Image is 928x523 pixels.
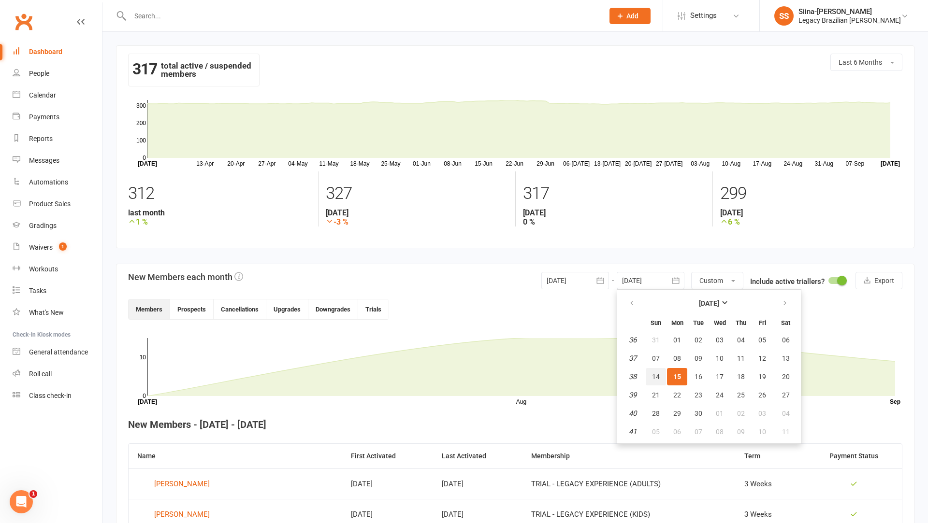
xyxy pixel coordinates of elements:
button: 30 [688,405,709,422]
td: TRIAL - LEGACY EXPERIENCE (ADULTS) [522,468,736,499]
small: Saturday [781,319,790,326]
span: 16 [695,373,702,381]
div: Waivers [29,243,53,251]
div: Product Sales [29,200,71,208]
span: 30 [695,410,702,417]
strong: last month [128,208,311,217]
button: 04 [731,331,751,349]
div: Dashboard [29,48,62,56]
span: 04 [737,336,745,344]
button: Cancellations [214,299,266,319]
strong: -3 % [326,217,508,226]
span: 26 [758,391,766,399]
span: 24 [716,391,724,399]
span: 06 [673,428,681,436]
a: Class kiosk mode [13,385,102,407]
button: 21 [646,386,666,404]
span: 21 [652,391,660,399]
a: People [13,63,102,85]
th: Last Activated [433,444,523,468]
label: Include active triallers? [750,276,825,287]
iframe: Intercom live chat [10,490,33,513]
button: Downgrades [308,299,358,319]
th: First Activated [342,444,433,468]
strong: [DATE] [326,208,508,217]
div: Legacy Brazilian [PERSON_NAME] [798,16,901,25]
a: Reports [13,128,102,150]
span: 15 [673,373,681,381]
td: [DATE] [433,468,523,499]
span: 02 [737,410,745,417]
div: Roll call [29,370,52,378]
span: 14 [652,373,660,381]
span: 13 [782,354,790,362]
strong: 6 % [720,217,902,226]
button: 11 [773,423,798,440]
button: 27 [773,386,798,404]
span: 08 [716,428,724,436]
button: 18 [731,368,751,385]
button: Export [855,272,902,289]
span: 29 [673,410,681,417]
button: 10 [710,350,730,367]
th: Payment Status [806,444,902,468]
span: Add [626,12,638,20]
div: 327 [326,179,508,208]
button: Upgrades [266,299,308,319]
small: Tuesday [693,319,704,326]
div: Workouts [29,265,58,273]
div: People [29,70,49,77]
a: Workouts [13,258,102,280]
span: 07 [695,428,702,436]
div: Class check-in [29,392,72,399]
div: Automations [29,178,68,186]
a: What's New [13,302,102,324]
a: Gradings [13,215,102,237]
div: Gradings [29,222,57,229]
a: [PERSON_NAME] [137,477,333,491]
div: Payments [29,113,59,121]
a: Dashboard [13,41,102,63]
span: 1 [59,242,67,251]
button: Add [609,8,651,24]
span: 22 [673,391,681,399]
div: SS [774,6,794,26]
button: 31 [646,331,666,349]
h4: New Members - [DATE] - [DATE] [128,419,902,430]
button: 16 [688,368,709,385]
button: 08 [667,350,687,367]
small: Monday [671,319,683,326]
div: Siina-[PERSON_NAME] [798,7,901,16]
div: Calendar [29,91,56,99]
div: What's New [29,309,64,316]
input: Search... [127,9,597,23]
button: 02 [731,405,751,422]
strong: [DATE] [720,208,902,217]
a: [PERSON_NAME] [137,507,333,522]
span: 28 [652,410,660,417]
div: General attendance [29,348,88,356]
span: 03 [716,336,724,344]
span: 10 [716,354,724,362]
span: Last 6 Months [839,58,882,66]
span: 12 [758,354,766,362]
button: 09 [731,423,751,440]
strong: 1 % [128,217,311,226]
span: 11 [737,354,745,362]
h3: New Members each month [128,272,243,282]
button: 17 [710,368,730,385]
button: 13 [773,350,798,367]
strong: [DATE] [523,208,705,217]
span: 11 [782,428,790,436]
button: Custom [691,272,743,289]
span: 17 [716,373,724,381]
em: 38 [629,372,637,381]
td: [DATE] [342,468,433,499]
span: 18 [737,373,745,381]
strong: 0 % [523,217,705,226]
button: 03 [710,331,730,349]
span: 01 [716,410,724,417]
span: 1 [29,490,37,498]
span: 04 [782,410,790,417]
th: Membership [522,444,736,468]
